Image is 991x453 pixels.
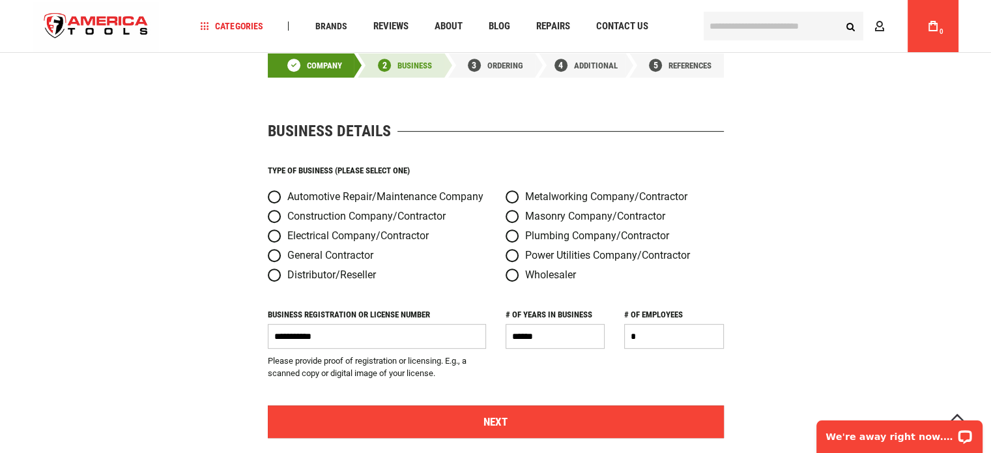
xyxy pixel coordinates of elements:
span: Business Registration or License Number [268,310,430,319]
a: Repairs [530,18,575,35]
a: Brands [309,18,352,35]
span: 3 [472,61,476,70]
button: Next [268,405,724,438]
span: Business Details [268,123,391,139]
span: 2 [382,61,387,70]
span: Business [397,61,432,70]
span: Electrical Company/Contractor [287,229,429,242]
span: Company [307,61,342,70]
span: 4 [558,61,563,70]
iframe: LiveChat chat widget [808,412,991,453]
span: Repairs [536,22,569,31]
span: Construction Company/Contractor [287,210,446,222]
span: Distributor/Reseller [287,269,376,281]
span: Please provide proof of registration or licensing. E.g., a scanned copy or digital image of your ... [268,356,467,378]
span: Brands [315,22,347,31]
span: 0 [940,28,943,35]
a: Categories [194,18,268,35]
span: Metalworking Company/Contractor [525,190,687,203]
a: Contact Us [590,18,653,35]
span: # of Employees [624,310,683,319]
span: Blog [488,22,510,31]
img: America Tools [33,2,160,51]
span: Ordering [487,61,523,70]
a: Blog [482,18,515,35]
span: Type of Business (please select one) [268,166,410,175]
span: Masonry Company/Contractor [525,210,665,222]
span: About [434,22,462,31]
span: # of Years in Business [506,310,592,319]
span: Wholesaler [525,269,576,281]
span: References [668,61,711,70]
span: Categories [200,22,263,31]
span: Additional [574,61,618,70]
span: General Contractor [287,249,373,261]
span: Next [483,415,508,428]
a: Reviews [367,18,414,35]
span: 5 [653,61,658,70]
span: Contact Us [596,22,648,31]
a: store logo [33,2,160,51]
span: Automotive Repair/Maintenance Company [287,190,483,203]
span: Power Utilities Company/Contractor [525,249,690,261]
span: Plumbing Company/Contractor [525,229,669,242]
a: About [428,18,468,35]
button: Search [839,14,863,38]
span: Reviews [373,22,408,31]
